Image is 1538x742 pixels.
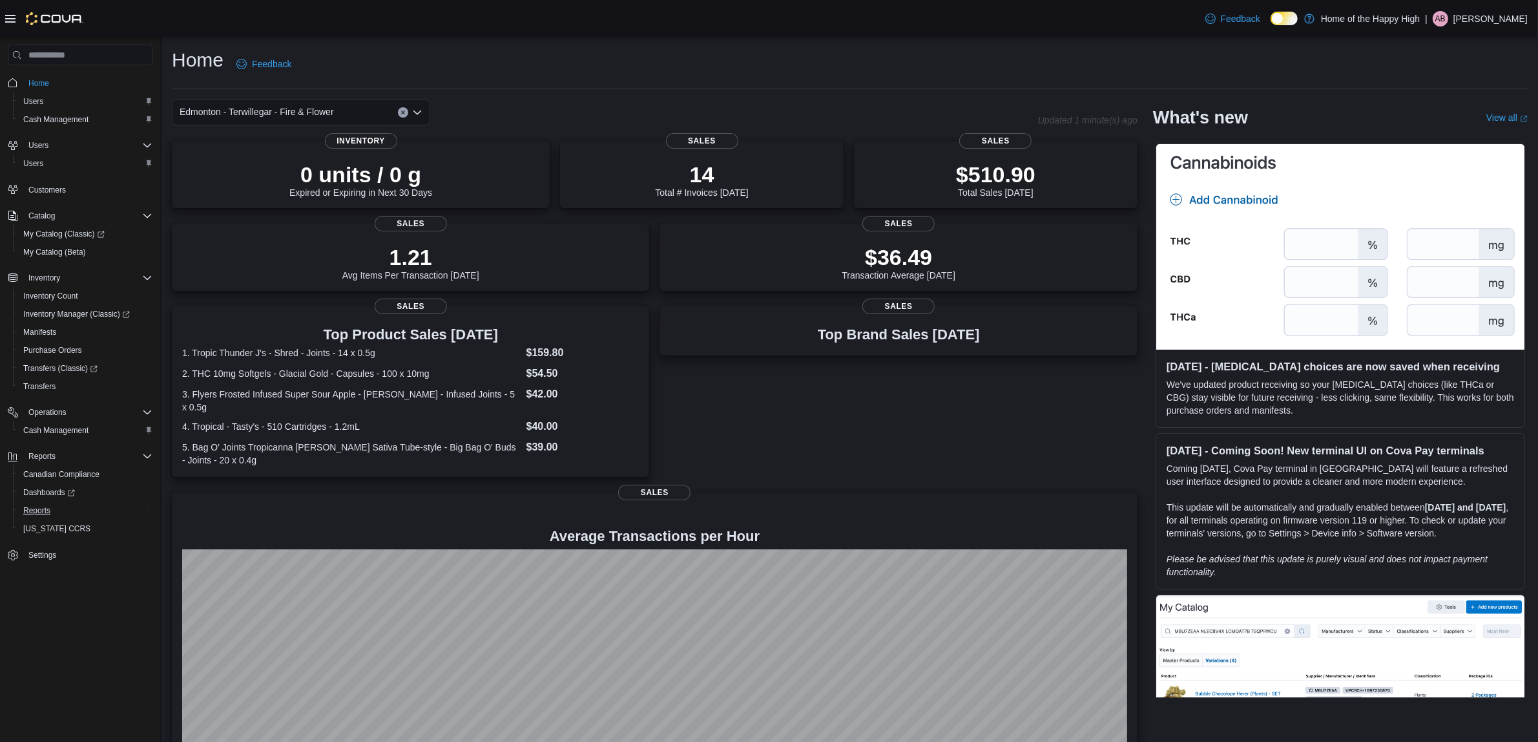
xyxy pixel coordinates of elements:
button: Users [13,92,158,111]
span: Catalog [28,211,55,221]
div: Expired or Expiring in Next 30 Days [289,162,432,198]
h3: [DATE] - [MEDICAL_DATA] choices are now saved when receiving [1167,360,1514,373]
h3: Top Brand Sales [DATE] [818,327,980,343]
span: Cash Management [18,112,152,127]
p: We've updated product receiving so your [MEDICAL_DATA] choices (like THCa or CBG) stay visible fo... [1167,378,1514,417]
span: Home [23,74,152,90]
span: Manifests [18,324,152,340]
div: Avg Items Per Transaction [DATE] [342,244,479,281]
span: [US_STATE] CCRS [23,524,90,534]
div: Total Sales [DATE] [956,162,1035,198]
dd: $54.50 [526,366,639,381]
span: AB [1435,11,1446,26]
span: Reports [23,505,50,516]
span: Sales [862,216,935,231]
span: Inventory [23,270,152,286]
button: Manifests [13,323,158,341]
a: Cash Management [18,112,94,127]
span: Users [23,158,43,169]
svg: External link [1520,115,1528,123]
p: 14 [655,162,748,187]
span: Sales [375,216,447,231]
dd: $40.00 [526,419,639,434]
a: My Catalog (Classic) [18,226,110,242]
span: Dashboards [18,485,152,500]
span: My Catalog (Beta) [23,247,86,257]
span: Sales [666,133,738,149]
button: Reports [3,447,158,465]
a: Cash Management [18,423,94,438]
span: Inventory [325,133,397,149]
span: Settings [23,547,152,563]
span: Users [28,140,48,151]
button: Customers [3,180,158,199]
span: Catalog [23,208,152,224]
div: Total # Invoices [DATE] [655,162,748,198]
a: Users [18,156,48,171]
span: Feedback [1221,12,1260,25]
a: Feedback [231,51,296,77]
a: Purchase Orders [18,343,87,358]
a: Home [23,76,54,91]
button: Cash Management [13,421,158,440]
a: Transfers [18,379,61,394]
span: Reports [28,451,56,461]
a: Reports [18,503,56,518]
em: Please be advised that this update is purely visual and does not impact payment functionality. [1167,554,1488,577]
span: Transfers [18,379,152,394]
button: Operations [23,405,72,420]
span: Users [18,156,152,171]
span: Manifests [23,327,56,337]
h3: [DATE] - Coming Soon! New terminal UI on Cova Pay terminals [1167,444,1514,457]
button: Clear input [398,107,408,118]
dt: 3. Flyers Frosted Infused Super Sour Apple - [PERSON_NAME] - Infused Joints - 5 x 0.5g [182,388,521,414]
a: Inventory Count [18,288,83,304]
a: Users [18,94,48,109]
dt: 5. Bag O' Joints Tropicanna [PERSON_NAME] Sativa Tube-style - Big Bag O' Buds - Joints - 20 x 0.4g [182,441,521,467]
dd: $159.80 [526,345,639,361]
h1: Home [172,47,223,73]
a: Transfers (Classic) [13,359,158,377]
span: Inventory [28,273,60,283]
span: Settings [28,550,56,560]
span: Dashboards [23,487,75,498]
h2: What's new [1153,107,1248,128]
button: Users [3,136,158,154]
span: Inventory Manager (Classic) [23,309,130,319]
strong: [DATE] and [DATE] [1425,502,1506,513]
span: Operations [28,407,67,418]
button: [US_STATE] CCRS [13,520,158,538]
button: Purchase Orders [13,341,158,359]
span: Cash Management [18,423,152,438]
span: My Catalog (Classic) [18,226,152,242]
p: Coming [DATE], Cova Pay terminal in [GEOGRAPHIC_DATA] will feature a refreshed user interface des... [1167,462,1514,488]
span: Purchase Orders [18,343,152,358]
p: 1.21 [342,244,479,270]
a: Dashboards [18,485,80,500]
span: Edmonton - Terwillegar - Fire & Flower [180,104,334,120]
button: Inventory [3,269,158,287]
dt: 2. THC 10mg Softgels - Glacial Gold - Capsules - 100 x 10mg [182,367,521,380]
button: Transfers [13,377,158,396]
span: Inventory Manager (Classic) [18,306,152,322]
a: Settings [23,547,61,563]
button: Catalog [3,207,158,225]
button: Users [13,154,158,173]
dd: $39.00 [526,440,639,455]
span: My Catalog (Beta) [18,244,152,260]
span: Sales [618,485,691,500]
span: Canadian Compliance [23,469,99,480]
a: Canadian Compliance [18,467,105,482]
span: Cash Management [23,425,88,436]
p: 0 units / 0 g [289,162,432,187]
dd: $42.00 [526,387,639,402]
a: Inventory Manager (Classic) [13,305,158,323]
span: Operations [23,405,152,420]
span: Dark Mode [1271,25,1271,26]
p: This update will be automatically and gradually enabled between , for all terminals operating on ... [1167,501,1514,540]
nav: Complex example [8,68,152,598]
span: Users [23,138,152,153]
span: Reports [23,449,152,464]
button: Cash Management [13,111,158,129]
a: My Catalog (Classic) [13,225,158,243]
